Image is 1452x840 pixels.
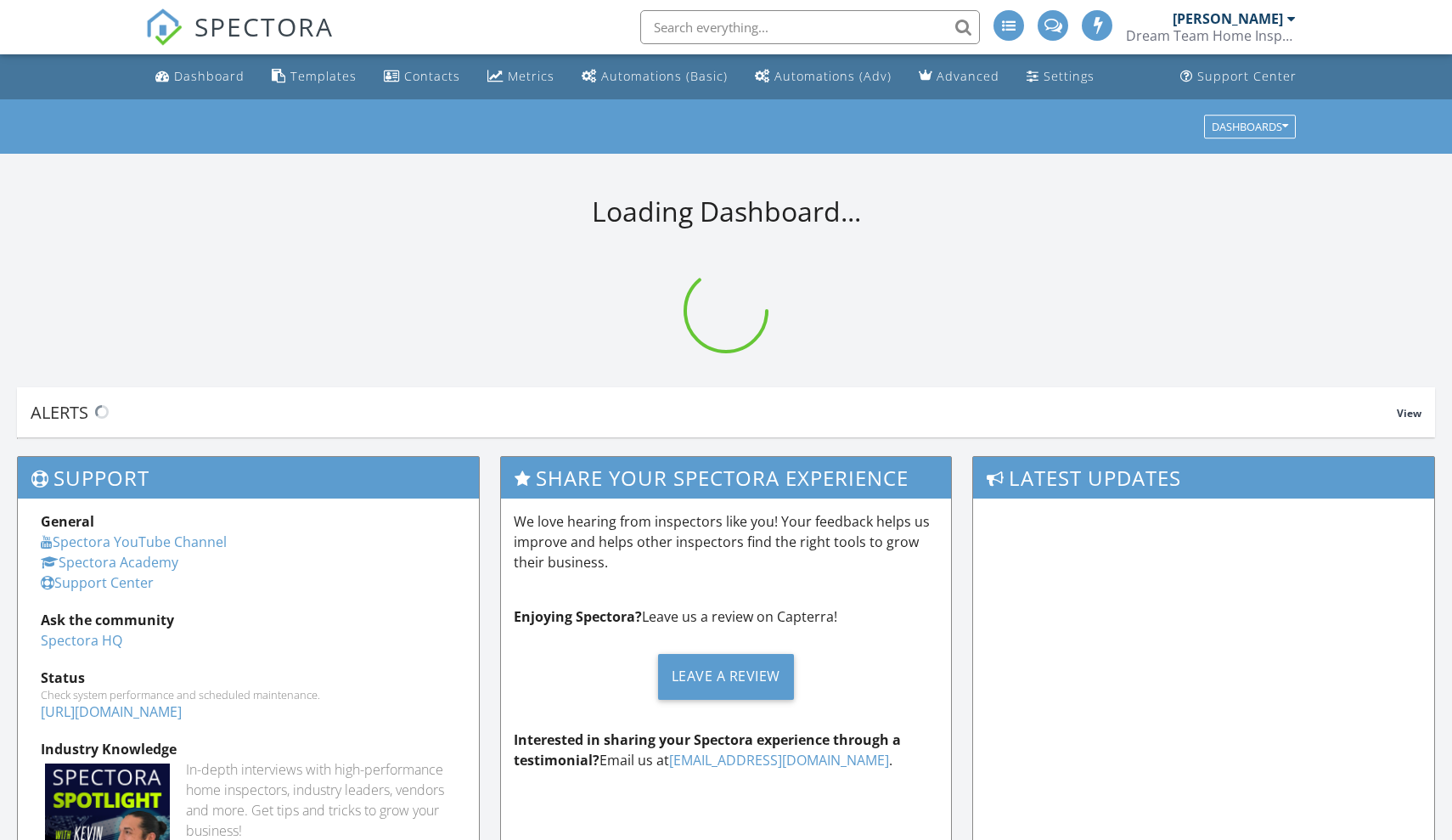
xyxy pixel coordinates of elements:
a: Advanced [912,61,1006,93]
input: Search everything... [640,10,980,44]
strong: General [41,512,94,531]
div: Contacts [404,68,460,84]
a: Templates [265,61,363,93]
strong: Interested in sharing your Spectora experience through a testimonial? [514,730,901,770]
div: Leave a Review [658,654,794,700]
a: Support Center [41,573,154,592]
a: Contacts [377,61,467,93]
a: Support Center [1173,61,1303,93]
span: SPECTORA [194,8,334,44]
div: Settings [1044,68,1095,84]
h3: Latest Updates [973,457,1434,499]
p: Email us at . [514,730,939,770]
a: Metrics [481,61,561,93]
p: We love hearing from inspectors like you! Your feedback helps us improve and helps other inspecto... [514,511,939,572]
p: Leave us a review on Capterra! [514,606,939,627]
div: Support Center [1197,68,1297,84]
a: [EMAIL_ADDRESS][DOMAIN_NAME] [669,751,889,770]
div: Dashboard [174,68,245,84]
a: Leave a Review [514,640,939,713]
div: Alerts [31,401,1397,424]
a: Automations (Basic) [575,61,734,93]
div: Advanced [937,68,999,84]
h3: Support [18,457,479,499]
a: Spectora Academy [41,553,178,572]
a: Dashboard [149,61,251,93]
a: SPECTORA [145,23,334,59]
div: Status [41,668,456,688]
a: Settings [1020,61,1101,93]
div: Automations (Adv) [774,68,892,84]
a: Automations (Advanced) [748,61,898,93]
a: Spectora HQ [41,631,122,650]
a: [URL][DOMAIN_NAME] [41,702,182,721]
div: [PERSON_NAME] [1173,10,1283,27]
div: Ask the community [41,610,456,630]
div: Industry Knowledge [41,739,456,759]
span: View [1397,406,1421,420]
button: Dashboards [1204,115,1296,138]
h3: Share Your Spectora Experience [501,457,952,499]
div: Dashboards [1212,121,1288,132]
div: Automations (Basic) [601,68,728,84]
div: Check system performance and scheduled maintenance. [41,688,456,702]
a: Spectora YouTube Channel [41,533,227,551]
div: Templates [290,68,357,84]
div: Metrics [508,68,554,84]
strong: Enjoying Spectora? [514,607,642,626]
img: The Best Home Inspection Software - Spectora [145,8,183,46]
div: Dream Team Home Inspections, PLLC [1126,27,1296,44]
